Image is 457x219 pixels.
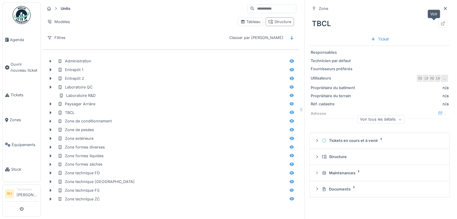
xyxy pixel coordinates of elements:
[322,186,442,192] div: Documents
[3,52,41,83] a: Ouvrir nouveau ticket
[268,19,291,25] div: Structure
[58,170,100,176] div: Zone technique FD
[11,166,38,172] span: Stock
[58,6,73,11] strong: Units
[312,184,447,195] summary: Documents1
[5,187,38,202] a: RH Technicien[PERSON_NAME]
[3,107,41,132] a: Zones
[58,67,83,73] div: Entrepôt 1
[12,142,38,148] span: Équipements
[312,135,447,146] summary: Tickets en cours et à venir1
[416,74,425,82] div: EB
[312,167,447,178] summary: Maintenances1
[11,61,38,73] span: Ouvrir nouveau ticket
[368,35,391,43] div: Ticket
[58,127,94,133] div: Zone de pesées
[58,101,95,107] div: Paysager Arrière
[58,144,105,150] div: Zone formes diverses
[44,17,73,26] div: Modèles
[428,74,437,82] div: NZ
[311,58,356,64] div: Technicien par défaut
[440,74,449,82] div: …
[240,19,260,25] div: Tableau
[322,138,442,143] div: Tickets en cours et à venir
[319,6,328,11] div: Zone
[10,37,38,43] span: Agenda
[311,66,356,72] div: Fournisseurs préférés
[434,74,443,82] div: LM
[322,170,442,176] div: Maintenances
[58,187,99,193] div: Zone technique FS
[311,49,356,55] div: Responsables
[3,83,41,108] a: Tickets
[58,84,93,90] div: Laboratoire QC
[443,85,449,91] div: n/a
[58,161,102,167] div: Zone formes sèches
[17,187,38,192] div: Technicien
[435,109,449,118] div: ,
[58,153,104,159] div: Zone formes liquides
[309,16,450,31] div: TBCL
[13,6,31,24] img: Badge_color-CXgf-gQk.svg
[312,151,447,162] summary: Structure
[358,93,449,99] div: n/a
[358,101,449,107] div: n/a
[311,101,356,107] div: Réf. cadastre
[10,117,38,123] span: Zones
[58,136,93,141] div: Zone extérieure
[58,110,75,115] div: TBCL
[3,27,41,52] a: Agenda
[311,93,356,99] div: Propriétaire du terrain
[311,75,356,81] div: Utilisateurs
[3,157,41,182] a: Stock
[58,118,112,124] div: Zone de conditionnement
[322,154,442,160] div: Structure
[357,115,404,124] div: Voir tous les détails
[58,58,91,64] div: Administration
[5,189,14,198] li: RH
[58,196,100,202] div: Zone technique ZC
[422,74,431,82] div: LB
[428,10,440,18] div: Voir
[58,179,135,184] div: Zone technique [GEOGRAPHIC_DATA]
[311,85,356,91] div: Propriétaire du batiment
[17,187,38,200] li: [PERSON_NAME]
[11,92,38,98] span: Tickets
[59,93,96,98] div: Laboratoire R&D
[3,132,41,157] a: Équipements
[227,33,286,42] div: Classer par [PERSON_NAME]
[44,33,68,42] div: Filtres
[58,76,84,81] div: Entrepôt 2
